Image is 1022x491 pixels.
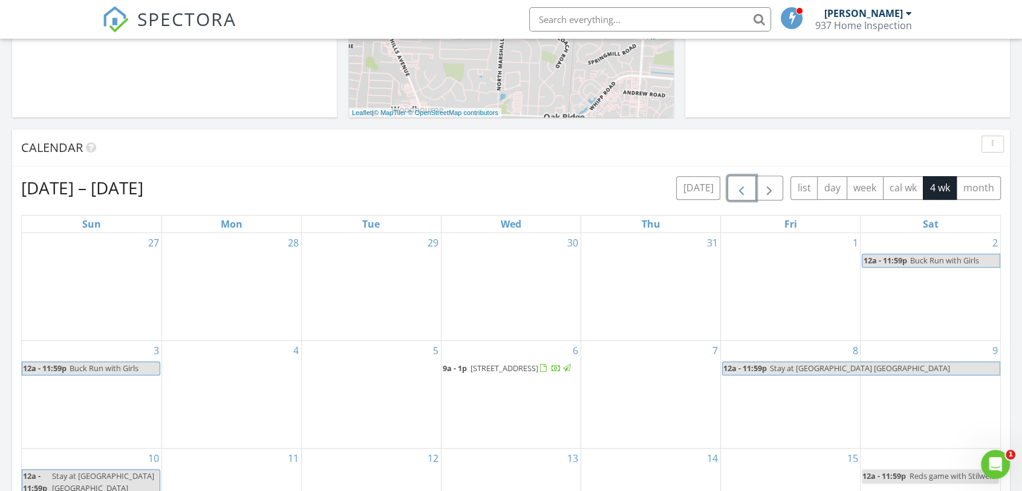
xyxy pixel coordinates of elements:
td: Go to August 7, 2025 [581,340,721,449]
td: Go to August 1, 2025 [721,233,861,340]
div: [PERSON_NAME] [824,7,903,19]
a: Saturday [920,216,941,232]
input: Search everything... [529,7,771,31]
td: Go to August 9, 2025 [861,340,1000,449]
a: 9a - 1p [STREET_ADDRESS] [443,361,579,376]
span: 12a - 11:59p [862,254,907,267]
button: week [847,176,884,200]
td: Go to July 29, 2025 [301,233,441,340]
a: Go to August 7, 2025 [710,341,720,360]
span: Buck Run with Girls [910,255,978,266]
a: Go to August 15, 2025 [844,449,860,468]
span: 9a - 1p [443,363,467,374]
a: Wednesday [498,216,524,232]
span: Stay at [GEOGRAPHIC_DATA] [GEOGRAPHIC_DATA] [770,363,950,374]
button: cal wk [883,176,924,200]
h2: [DATE] – [DATE] [21,176,143,200]
td: Go to July 31, 2025 [581,233,721,340]
button: [DATE] [676,176,720,200]
td: Go to July 27, 2025 [22,233,161,340]
a: Go to July 31, 2025 [705,233,720,252]
a: Go to August 1, 2025 [850,233,860,252]
a: Monday [218,216,245,232]
a: Go to August 10, 2025 [146,449,161,468]
a: Go to August 14, 2025 [705,449,720,468]
div: 937 Home Inspection [815,19,912,31]
span: Calendar [21,139,83,156]
a: Go to August 12, 2025 [425,449,441,468]
span: 1 [1006,450,1015,460]
a: Go to August 4, 2025 [291,341,301,360]
button: list [790,176,818,200]
span: 12a - 11:59p [862,470,905,481]
button: month [956,176,1001,200]
td: Go to August 6, 2025 [441,340,581,449]
a: Go to July 30, 2025 [565,233,581,252]
td: Go to August 8, 2025 [721,340,861,449]
td: Go to August 2, 2025 [861,233,1000,340]
span: [STREET_ADDRESS] [470,363,538,374]
a: Go to August 2, 2025 [990,233,1000,252]
a: Go to August 3, 2025 [151,341,161,360]
a: Tuesday [360,216,382,232]
a: Sunday [80,216,103,232]
td: Go to July 30, 2025 [441,233,581,340]
td: Go to July 28, 2025 [161,233,301,340]
td: Go to August 4, 2025 [161,340,301,449]
td: Go to August 3, 2025 [22,340,161,449]
a: Go to August 9, 2025 [990,341,1000,360]
span: SPECTORA [137,6,236,31]
a: Go to August 13, 2025 [565,449,581,468]
a: Friday [782,216,799,232]
a: Thursday [639,216,663,232]
a: Leaflet [352,109,372,116]
div: | [349,108,501,118]
span: Buck Run with Girls [70,363,138,374]
a: © MapTiler [374,109,406,116]
img: The Best Home Inspection Software - Spectora [102,6,129,33]
a: Go to August 16, 2025 [985,449,1000,468]
a: Go to July 27, 2025 [146,233,161,252]
a: Go to July 28, 2025 [285,233,301,252]
a: Go to August 6, 2025 [570,341,581,360]
a: © OpenStreetMap contributors [408,109,498,116]
td: Go to August 5, 2025 [301,340,441,449]
iframe: Intercom live chat [981,450,1010,479]
button: day [817,176,847,200]
span: Reds game with Stilwells [909,470,996,481]
button: Previous [727,176,756,200]
a: 9a - 1p [STREET_ADDRESS] [443,363,573,374]
button: 4 wk [923,176,957,200]
a: Go to August 8, 2025 [850,341,860,360]
button: Next [755,176,784,200]
span: 12a - 11:59p [22,362,67,375]
a: Go to August 11, 2025 [285,449,301,468]
a: SPECTORA [102,16,236,42]
a: Go to July 29, 2025 [425,233,441,252]
a: Go to August 5, 2025 [431,341,441,360]
span: 12a - 11:59p [723,362,767,375]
